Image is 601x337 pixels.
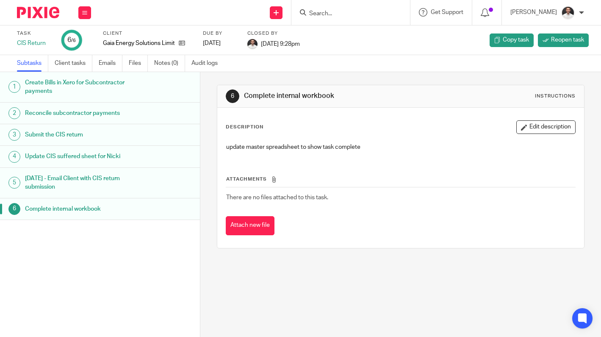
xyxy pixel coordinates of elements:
h1: Reconcile subcontractor payments [25,107,136,120]
p: [PERSON_NAME] [510,8,557,17]
img: dom%20slack.jpg [247,39,258,49]
p: Description [226,124,263,131]
h1: Create Bills in Xero for Subcontractor payments [25,76,136,98]
small: /6 [71,38,76,43]
div: 3 [8,129,20,141]
div: 1 [8,81,20,93]
div: Instructions [535,93,576,100]
div: 6 [8,203,20,215]
img: dom%20slack.jpg [561,6,575,19]
a: Files [129,55,148,72]
label: Task [17,30,51,37]
div: 2 [8,107,20,119]
h1: [DATE] - Email Client with CIS return submission [25,172,136,194]
button: Attach new file [226,216,274,235]
div: CIS Return [17,39,51,47]
p: Gaia Energy Solutions Limited [103,39,174,47]
div: 4 [8,151,20,163]
input: Search [308,10,385,18]
div: [DATE] [203,39,237,47]
span: Get Support [431,9,463,15]
label: Client [103,30,192,37]
a: Reopen task [538,33,589,47]
label: Closed by [247,30,300,37]
a: Notes (0) [154,55,185,72]
span: Copy task [503,36,529,44]
h1: Submit the CIS return [25,128,136,141]
span: There are no files attached to this task. [226,195,328,201]
img: Pixie [17,7,59,18]
a: Subtasks [17,55,48,72]
label: Due by [203,30,237,37]
a: Emails [99,55,122,72]
div: 5 [8,177,20,189]
a: Client tasks [55,55,92,72]
h1: Complete internal workbook [25,203,136,215]
div: 6 [67,35,76,45]
div: 6 [226,89,239,103]
h1: Complete internal workbook [244,92,419,100]
span: Reopen task [551,36,584,44]
span: [DATE] 9:28pm [261,41,300,47]
a: Audit logs [191,55,224,72]
h1: Update CIS suffered sheet for Nicki [25,150,136,163]
p: update master spreadsheet to show task complete [226,143,575,151]
a: Copy task [490,33,534,47]
button: Edit description [516,120,576,134]
span: Attachments [226,177,267,181]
